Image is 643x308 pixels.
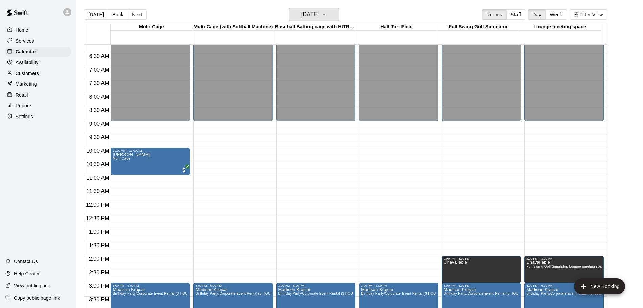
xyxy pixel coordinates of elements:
[5,79,71,89] a: Marketing
[85,148,111,154] span: 10:00 AM
[526,292,607,296] span: Birthday Party/Corporate Event Rental (3 HOURS)
[444,284,519,287] div: 3:00 PM – 6:00 PM
[14,270,40,277] p: Help Center
[85,161,111,167] span: 10:30 AM
[5,101,71,111] a: Reports
[16,81,37,87] p: Marketing
[506,9,526,20] button: Staff
[278,292,360,296] span: Birthday Party/Corporate Event Rental (3 HOURS)
[113,292,194,296] span: Birthday Party/Corporate Event Rental (3 HOURS)
[444,292,525,296] span: Birthday Party/Corporate Event Rental (3 HOURS)
[519,24,600,30] div: Lounge meeting space
[85,188,111,194] span: 11:30 AM
[570,9,607,20] button: Filter View
[87,297,111,302] span: 3:30 PM
[5,68,71,78] a: Customers
[192,24,274,30] div: Multi-Cage (with Softball Machine)
[111,148,190,175] div: 10:00 AM – 11:00 AM: Jack Dobrowolski
[87,256,111,262] span: 2:00 PM
[88,134,111,140] span: 9:30 AM
[16,59,39,66] p: Availability
[526,265,605,268] span: Full Swing Golf Simulator, Lounge meeting space
[16,37,34,44] p: Services
[524,256,604,283] div: 2:00 PM – 3:00 PM: Unavailable
[14,282,50,289] p: View public page
[113,157,130,160] span: Multi-Cage
[88,94,111,100] span: 8:00 AM
[5,57,71,68] a: Availability
[88,80,111,86] span: 7:30 AM
[437,24,519,30] div: Full Swing Golf Simulator
[5,36,71,46] a: Services
[84,202,111,208] span: 12:00 PM
[14,294,60,301] p: Copy public page link
[14,258,38,265] p: Contact Us
[196,284,271,287] div: 3:00 PM – 6:00 PM
[278,284,354,287] div: 3:00 PM – 6:00 PM
[16,92,28,98] p: Retail
[301,10,319,19] h6: [DATE]
[88,107,111,113] span: 8:30 AM
[85,175,111,181] span: 11:00 AM
[361,284,436,287] div: 3:00 PM – 6:00 PM
[5,90,71,100] a: Retail
[88,53,111,59] span: 6:30 AM
[108,9,128,20] button: Back
[545,9,567,20] button: Week
[289,8,339,21] button: [DATE]
[5,111,71,122] a: Settings
[88,67,111,73] span: 7:00 AM
[16,102,32,109] p: Reports
[16,27,28,33] p: Home
[84,9,108,20] button: [DATE]
[113,149,188,152] div: 10:00 AM – 11:00 AM
[5,47,71,57] a: Calendar
[128,9,146,20] button: Next
[526,284,602,287] div: 3:00 PM – 6:00 PM
[113,284,188,287] div: 3:00 PM – 6:00 PM
[181,166,187,173] span: All customers have paid
[16,113,33,120] p: Settings
[526,257,602,260] div: 2:00 PM – 3:00 PM
[16,48,36,55] p: Calendar
[87,229,111,235] span: 1:00 PM
[87,283,111,289] span: 3:00 PM
[444,257,519,260] div: 2:00 PM – 3:00 PM
[196,292,277,296] span: Birthday Party/Corporate Event Rental (3 HOURS)
[111,24,192,30] div: Multi-Cage
[361,292,442,296] span: Birthday Party/Corporate Event Rental (3 HOURS)
[88,121,111,127] span: 9:00 AM
[442,256,521,283] div: 2:00 PM – 3:00 PM: Unavailable
[482,9,506,20] button: Rooms
[5,25,71,35] a: Home
[528,9,546,20] button: Day
[87,269,111,275] span: 2:30 PM
[574,278,625,294] button: add
[16,70,39,77] p: Customers
[87,242,111,248] span: 1:30 PM
[355,24,437,30] div: Half Turf Field
[274,24,355,30] div: Baseball Batting cage with HITRAX
[84,215,111,221] span: 12:30 PM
